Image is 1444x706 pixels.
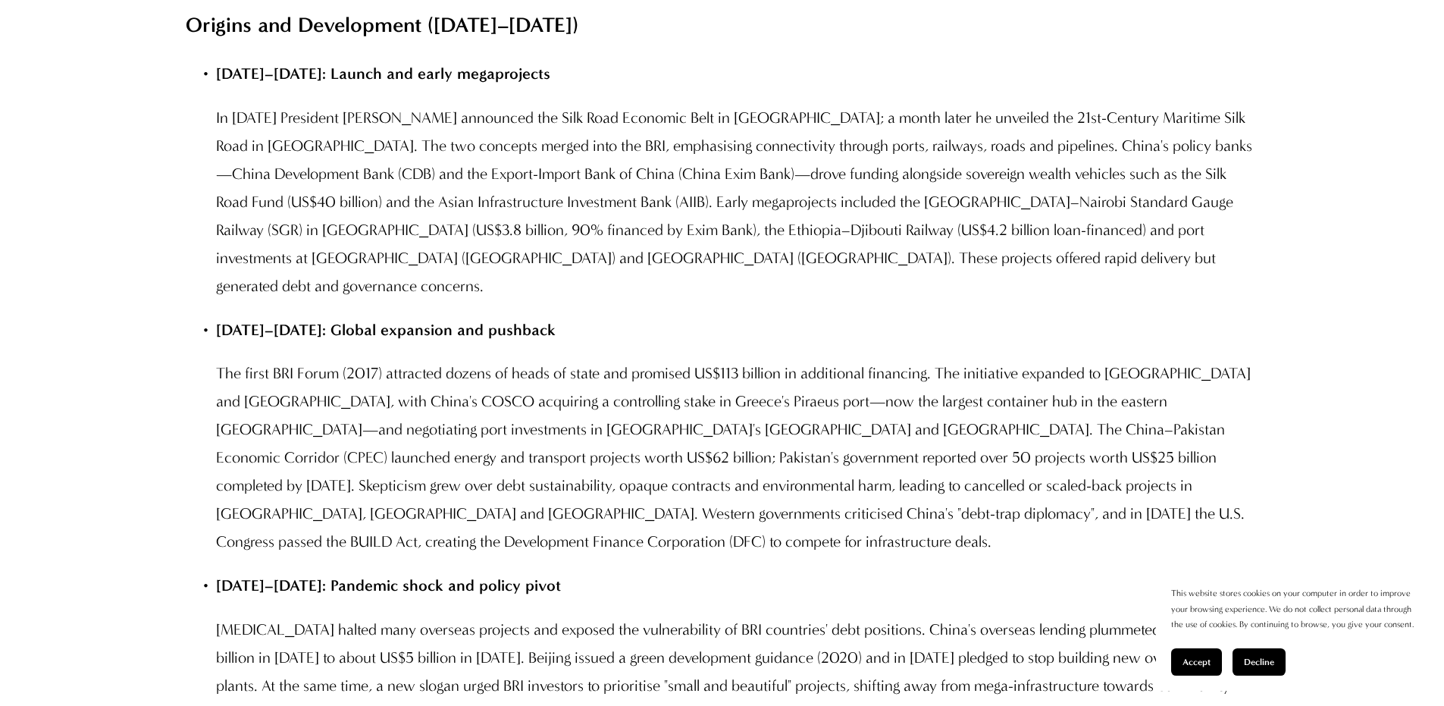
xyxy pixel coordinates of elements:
[216,64,550,83] strong: [DATE]–[DATE]: Launch and early megaprojects
[1171,586,1414,633] p: This website stores cookies on your computer in order to improve your browsing experience. We do ...
[216,576,561,595] strong: [DATE]–[DATE]: Pandemic shock and policy pivot
[216,104,1258,300] p: In [DATE] President [PERSON_NAME] announced the Silk Road Economic Belt in [GEOGRAPHIC_DATA]; a m...
[186,12,578,37] strong: Origins and Development ([DATE]–[DATE])
[1156,571,1429,691] section: Cookie banner
[1182,657,1211,667] span: Accept
[1244,657,1274,667] span: Decline
[1171,648,1222,676] button: Accept
[1233,648,1286,676] button: Decline
[216,359,1258,556] p: The first BRI Forum (2017) attracted dozens of heads of state and promised US$113 billion in addi...
[216,321,556,339] strong: [DATE]–[DATE]: Global expansion and pushback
